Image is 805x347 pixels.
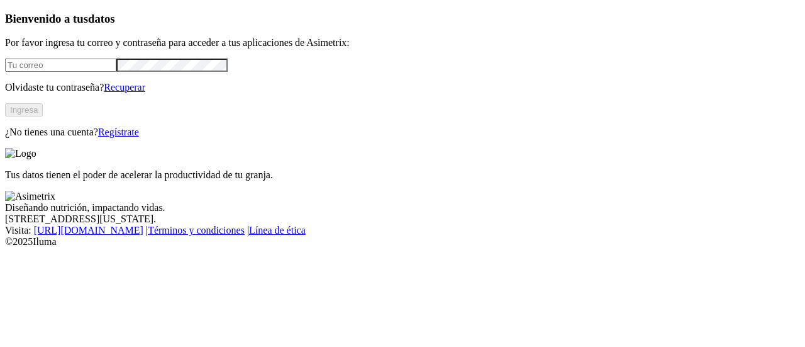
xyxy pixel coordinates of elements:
[5,236,800,247] div: © 2025 Iluma
[5,127,800,138] p: ¿No tienes una cuenta?
[249,225,306,236] a: Línea de ética
[5,191,55,202] img: Asimetrix
[5,37,800,48] p: Por favor ingresa tu correo y contraseña para acceder a tus aplicaciones de Asimetrix:
[88,12,115,25] span: datos
[34,225,143,236] a: [URL][DOMAIN_NAME]
[5,169,800,181] p: Tus datos tienen el poder de acelerar la productividad de tu granja.
[5,103,43,117] button: Ingresa
[5,59,116,72] input: Tu correo
[5,82,800,93] p: Olvidaste tu contraseña?
[5,148,36,159] img: Logo
[5,12,800,26] h3: Bienvenido a tus
[5,213,800,225] div: [STREET_ADDRESS][US_STATE].
[104,82,145,93] a: Recuperar
[98,127,139,137] a: Regístrate
[148,225,245,236] a: Términos y condiciones
[5,202,800,213] div: Diseñando nutrición, impactando vidas.
[5,225,800,236] div: Visita : | |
